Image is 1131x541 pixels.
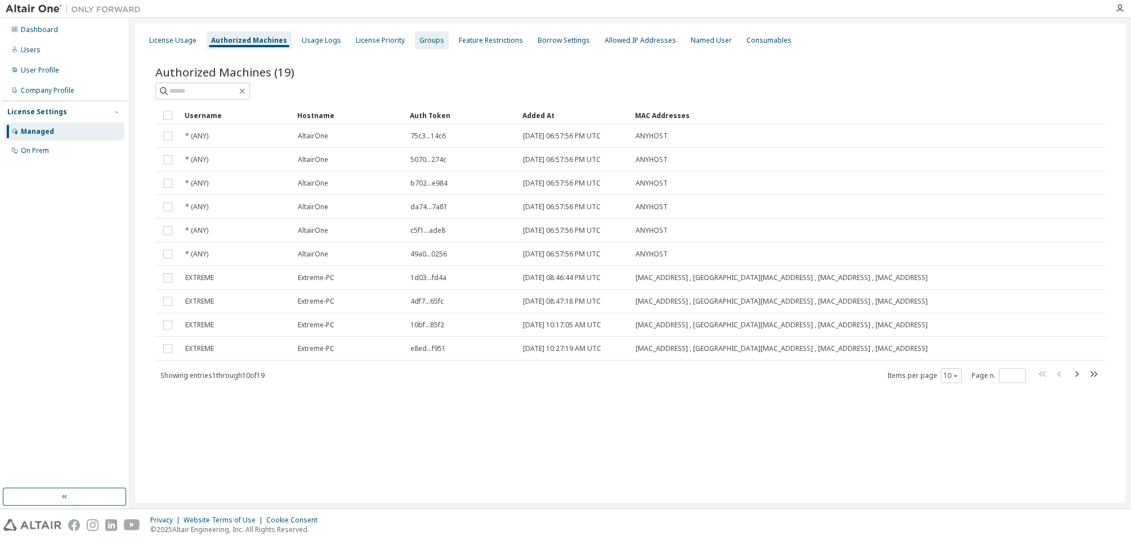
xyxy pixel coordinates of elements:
span: Page n. [972,368,1026,383]
span: * (ANY) [185,250,208,259]
div: User Profile [21,66,59,75]
div: Hostname [297,106,401,124]
div: On Prem [21,146,49,155]
span: Showing entries 1 through 10 of 19 [160,371,265,380]
span: [DATE] 06:57:56 PM UTC [523,132,601,141]
div: MAC Addresses [635,106,987,124]
span: [DATE] 06:57:56 PM UTC [523,226,601,235]
span: Authorized Machines (19) [155,64,294,80]
div: Groups [419,36,444,45]
span: 75c3...14c6 [410,132,446,141]
div: Added At [522,106,626,124]
span: [DATE] 06:57:56 PM UTC [523,155,601,164]
span: * (ANY) [185,226,208,235]
div: Dashboard [21,25,58,34]
img: altair_logo.svg [3,519,61,531]
span: b702...e984 [410,179,448,188]
span: [DATE] 10:17:05 AM UTC [523,321,601,330]
span: Extreme-PC [298,297,334,306]
span: 4df7...65fc [410,297,444,306]
p: © 2025 Altair Engineering, Inc. All Rights Reserved. [150,525,324,534]
span: da74...7a81 [410,202,448,211]
span: [DATE] 06:57:56 PM UTC [523,179,601,188]
span: ANYHOST [636,132,668,141]
span: * (ANY) [185,132,208,141]
img: instagram.svg [87,519,99,531]
div: Company Profile [21,86,74,95]
div: Auth Token [410,106,513,124]
div: License Settings [7,107,67,116]
div: License Usage [149,36,196,45]
span: ANYHOST [636,155,668,164]
div: Authorized Machines [211,36,287,45]
img: Altair One [6,3,146,15]
div: Cookie Consent [266,516,324,525]
span: Items per page [887,368,962,383]
div: License Priority [356,36,405,45]
span: AltairOne [298,202,328,211]
span: AltairOne [298,179,328,188]
div: Usage Logs [302,36,341,45]
span: AltairOne [298,132,328,141]
div: Managed [21,127,54,136]
span: ANYHOST [636,250,668,259]
div: Users [21,46,41,55]
div: Allowed IP Addresses [605,36,676,45]
div: Named User [691,36,732,45]
span: AltairOne [298,250,328,259]
div: Username [185,106,288,124]
div: Borrow Settings [538,36,590,45]
div: Privacy [150,516,184,525]
span: [MAC_ADDRESS] , [GEOGRAPHIC_DATA][MAC_ADDRESS] , [MAC_ADDRESS] , [MAC_ADDRESS] [636,344,928,353]
span: Extreme-PC [298,321,334,330]
span: AltairOne [298,226,328,235]
span: [MAC_ADDRESS] , [GEOGRAPHIC_DATA][MAC_ADDRESS] , [MAC_ADDRESS] , [MAC_ADDRESS] [636,297,928,306]
span: EXTREME [185,273,214,282]
span: [MAC_ADDRESS] , [GEOGRAPHIC_DATA][MAC_ADDRESS] , [MAC_ADDRESS] , [MAC_ADDRESS] [636,321,928,330]
span: 1d03...fd4a [410,273,446,282]
span: AltairOne [298,155,328,164]
span: ANYHOST [636,179,668,188]
span: * (ANY) [185,202,208,211]
span: ANYHOST [636,202,668,211]
span: EXTREME [185,344,214,353]
span: EXTREME [185,321,214,330]
span: Extreme-PC [298,344,334,353]
span: * (ANY) [185,179,208,188]
span: Extreme-PC [298,273,334,282]
img: facebook.svg [68,519,80,531]
span: 49a0...0256 [410,250,447,259]
span: * (ANY) [185,155,208,164]
button: 10 [944,371,959,380]
span: EXTREME [185,297,214,306]
span: [DATE] 08:46:44 PM UTC [523,273,601,282]
img: youtube.svg [124,519,140,531]
span: c5f1...ade8 [410,226,445,235]
span: [DATE] 06:57:56 PM UTC [523,250,601,259]
span: 10bf...85f2 [410,321,444,330]
span: [MAC_ADDRESS] , [GEOGRAPHIC_DATA][MAC_ADDRESS] , [MAC_ADDRESS] , [MAC_ADDRESS] [636,273,928,282]
span: [DATE] 08:47:18 PM UTC [523,297,601,306]
img: linkedin.svg [105,519,117,531]
div: Consumables [746,36,792,45]
span: [DATE] 06:57:56 PM UTC [523,202,601,211]
span: ANYHOST [636,226,668,235]
span: e8ed...f951 [410,344,446,353]
div: Feature Restrictions [459,36,523,45]
span: [DATE] 10:27:19 AM UTC [523,344,601,353]
span: 5070...274c [410,155,446,164]
div: Website Terms of Use [184,516,266,525]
